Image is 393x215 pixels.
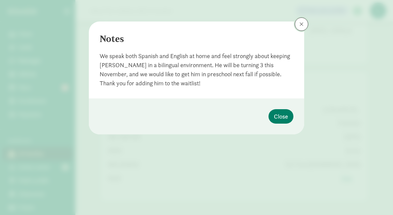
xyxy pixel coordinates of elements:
button: Close [269,109,293,124]
div: Notes [100,32,293,46]
iframe: Chat Widget [359,183,393,215]
span: Close [274,112,288,121]
div: We speak both Spanish and English at home and feel strongly about keeping [PERSON_NAME] in a bili... [100,51,293,88]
